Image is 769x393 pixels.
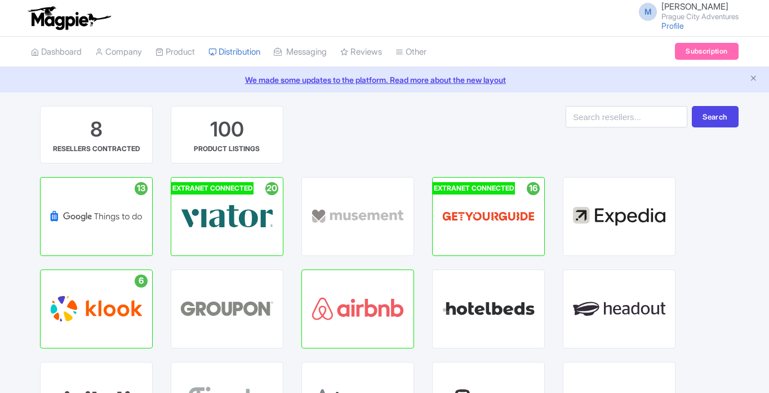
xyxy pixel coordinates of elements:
button: Close announcement [749,73,758,86]
a: 100 PRODUCT LISTINGS [171,106,283,164]
span: [PERSON_NAME] [661,1,728,12]
a: 8 RESELLERS CONTRACTED [40,106,153,164]
div: PRODUCT LISTINGS [194,144,260,154]
button: Search [692,106,738,127]
a: M [PERSON_NAME] Prague City Adventures [632,2,739,20]
a: Messaging [274,37,327,68]
a: We made some updates to the platform. Read more about the new layout [7,74,762,86]
a: Company [95,37,142,68]
img: logo-ab69f6fb50320c5b225c76a69d11143b.png [25,6,113,30]
a: Reviews [340,37,382,68]
a: 13 [40,177,153,256]
a: Product [155,37,195,68]
div: RESELLERS CONTRACTED [53,144,140,154]
a: EXTRANET CONNECTED 20 [171,177,283,256]
small: Prague City Adventures [661,13,739,20]
input: Search resellers... [566,106,687,127]
a: Distribution [208,37,260,68]
div: 100 [210,116,244,144]
a: Other [395,37,426,68]
div: 8 [90,116,103,144]
a: EXTRANET CONNECTED 16 [432,177,545,256]
a: Subscription [675,43,738,60]
a: 6 [40,270,153,348]
a: Profile [661,21,684,30]
a: Dashboard [31,37,82,68]
span: M [639,3,657,21]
